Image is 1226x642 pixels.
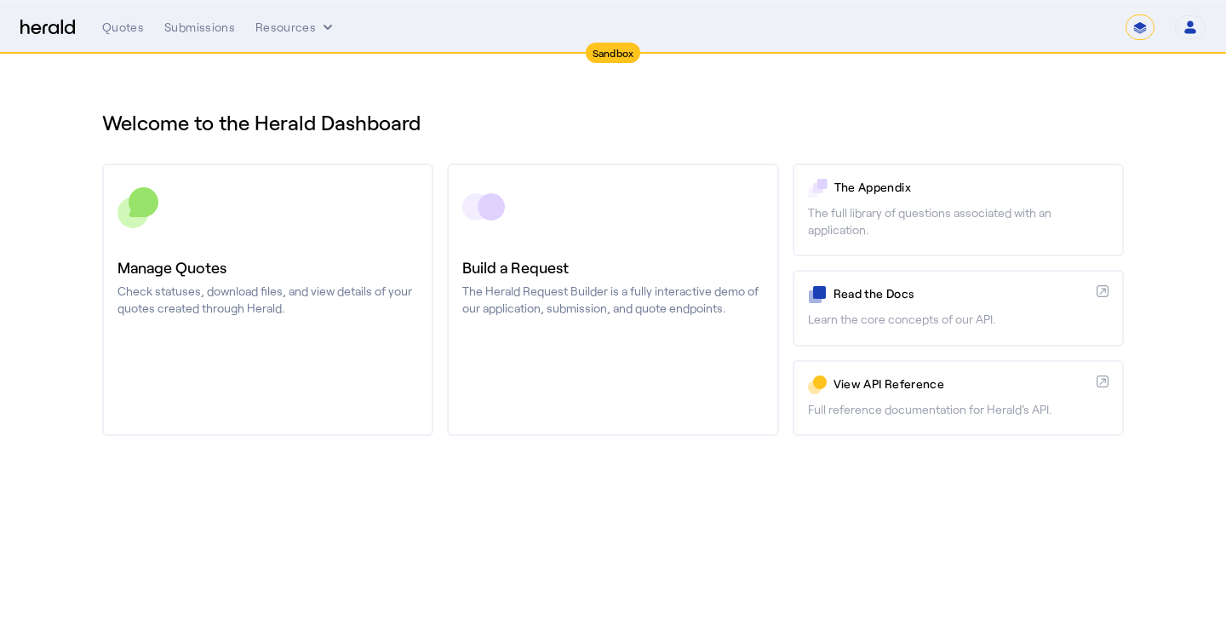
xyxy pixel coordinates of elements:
[462,255,763,279] h3: Build a Request
[102,109,1124,136] h1: Welcome to the Herald Dashboard
[834,375,1090,393] p: View API Reference
[793,270,1124,346] a: Read the DocsLearn the core concepts of our API.
[447,163,778,436] a: Build a RequestThe Herald Request Builder is a fully interactive demo of our application, submiss...
[808,401,1109,418] p: Full reference documentation for Herald's API.
[102,163,433,436] a: Manage QuotesCheck statuses, download files, and view details of your quotes created through Herald.
[255,19,336,36] button: Resources dropdown menu
[808,311,1109,328] p: Learn the core concepts of our API.
[164,19,235,36] div: Submissions
[102,19,144,36] div: Quotes
[117,255,418,279] h3: Manage Quotes
[834,285,1090,302] p: Read the Docs
[808,204,1109,238] p: The full library of questions associated with an application.
[117,283,418,317] p: Check statuses, download files, and view details of your quotes created through Herald.
[793,360,1124,436] a: View API ReferenceFull reference documentation for Herald's API.
[793,163,1124,256] a: The AppendixThe full library of questions associated with an application.
[462,283,763,317] p: The Herald Request Builder is a fully interactive demo of our application, submission, and quote ...
[834,179,1109,196] p: The Appendix
[20,20,75,36] img: Herald Logo
[586,43,641,63] div: Sandbox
